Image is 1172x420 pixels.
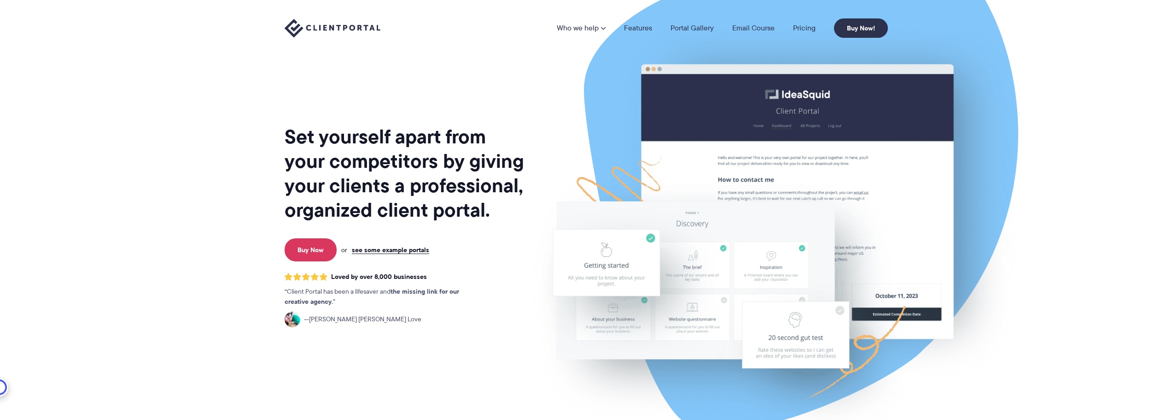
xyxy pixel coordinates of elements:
[352,246,429,254] a: see some example portals
[732,24,775,32] a: Email Course
[557,24,606,32] a: Who we help
[671,24,714,32] a: Portal Gallery
[341,246,347,254] span: or
[331,273,427,281] span: Loved by over 8,000 businesses
[793,24,816,32] a: Pricing
[834,18,888,38] a: Buy Now!
[624,24,652,32] a: Features
[285,124,526,222] h1: Set yourself apart from your competitors by giving your clients a professional, organized client ...
[304,314,421,325] span: [PERSON_NAME] [PERSON_NAME] Love
[285,238,337,261] a: Buy Now
[285,286,459,307] strong: the missing link for our creative agency
[285,287,478,307] p: Client Portal has been a lifesaver and .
